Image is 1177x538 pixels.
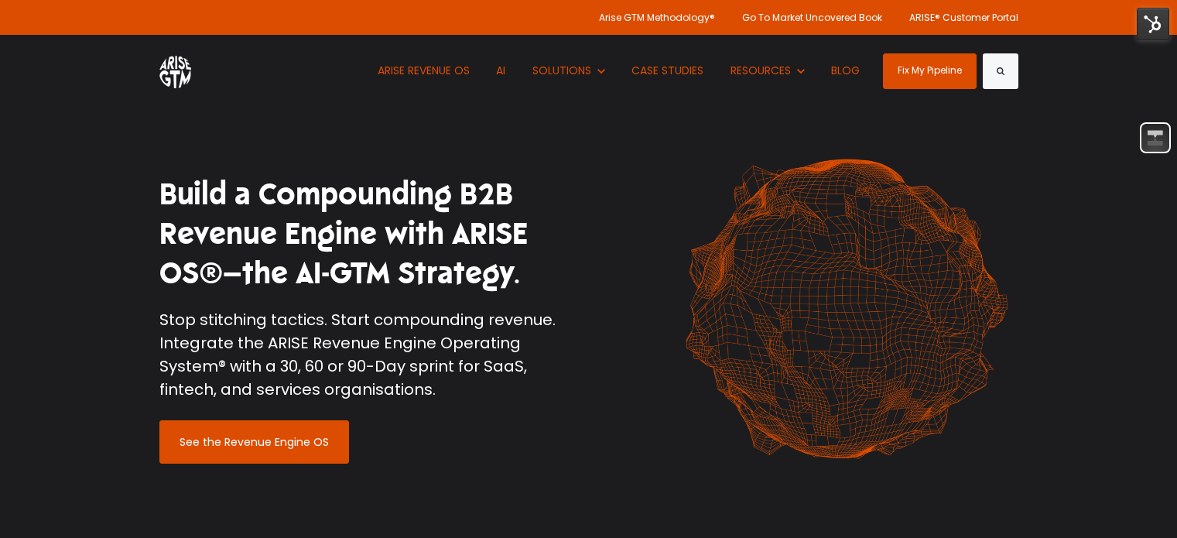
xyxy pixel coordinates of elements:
[719,35,816,107] button: Show submenu for RESOURCES RESOURCES
[366,35,481,107] a: ARISE REVENUE OS
[159,175,577,294] h1: Build a Compounding B2B Revenue Engine with ARISE OS®—the AI-GTM Strategy.
[159,53,191,88] img: ARISE GTM logo (1) white
[159,420,349,464] a: See the Revenue Engine OS
[521,35,616,107] button: Show submenu for SOLUTIONS SOLUTIONS
[883,53,977,89] a: Fix My Pipeline
[730,63,791,78] span: RESOURCES
[532,63,591,78] span: SOLUTIONS
[366,35,871,107] nav: Desktop navigation
[674,142,1018,475] img: shape-61 orange
[159,309,556,400] span: Stop stitching tactics. Start compounding revenue. Integrate the ARISE Revenue Engine Operating S...
[621,35,716,107] a: CASE STUDIES
[485,35,518,107] a: AI
[983,53,1018,89] button: Search
[1137,8,1169,40] img: HubSpot Tools Menu Toggle
[820,35,872,107] a: BLOG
